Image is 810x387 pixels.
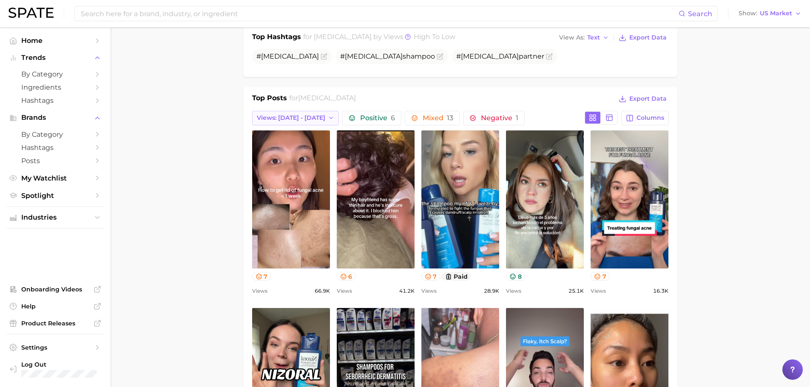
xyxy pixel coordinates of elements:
span: 28.9k [484,286,499,296]
span: Ingredients [21,83,89,91]
span: by Category [21,130,89,138]
img: SPATE [9,8,54,18]
span: Help [21,302,89,310]
button: Export Data [617,93,668,105]
a: Home [7,34,104,47]
h2: for by Views [303,32,455,44]
span: Onboarding Videos [21,285,89,293]
button: 8 [506,272,525,281]
button: 6 [337,272,356,281]
a: Ingredients [7,81,104,94]
a: Hashtags [7,94,104,107]
a: Onboarding Videos [7,283,104,296]
a: Help [7,300,104,313]
span: Views: [DATE] - [DATE] [257,114,325,121]
span: Views [337,286,352,296]
a: by Category [7,128,104,141]
span: # shampoo [340,52,435,60]
span: Views [591,286,606,296]
span: 25.1k [568,286,584,296]
button: 7 [591,272,610,281]
span: Positive [360,115,395,121]
span: Industries [21,214,89,221]
a: Posts [7,154,104,167]
span: 16.3k [653,286,668,296]
span: Product Releases [21,319,89,327]
span: 6 [391,114,395,122]
h1: Top Posts [252,93,287,106]
span: Log Out [21,361,122,368]
span: US Market [760,11,792,16]
span: Export Data [629,95,667,102]
a: Product Releases [7,317,104,330]
span: Hashtags [21,144,89,152]
button: Trends [7,51,104,64]
span: 66.9k [315,286,330,296]
span: [MEDICAL_DATA] [314,33,372,41]
button: Views: [DATE] - [DATE] [252,111,339,125]
span: Columns [637,114,664,121]
span: Mixed [423,115,453,121]
span: Spotlight [21,192,89,200]
button: paid [442,272,471,281]
a: Log out. Currently logged in with e-mail dana.cohen@emersongroup.com. [7,358,104,380]
span: # partner [456,52,544,60]
span: Views [506,286,521,296]
button: 7 [421,272,441,281]
span: Negative [481,115,518,121]
button: ShowUS Market [736,8,804,19]
span: Settings [21,344,89,351]
span: [MEDICAL_DATA] [298,94,356,102]
button: Flag as miscategorized or irrelevant [546,53,553,60]
span: Views [421,286,437,296]
span: Search [688,10,712,18]
span: # [256,52,319,60]
button: Flag as miscategorized or irrelevant [321,53,327,60]
span: Export Data [629,34,667,41]
a: Spotlight [7,189,104,202]
span: 1 [516,114,518,122]
button: View AsText [557,32,611,43]
span: high to low [414,33,455,41]
button: Brands [7,111,104,124]
h1: Top Hashtags [252,32,301,44]
a: Settings [7,341,104,354]
span: by Category [21,70,89,78]
span: View As [559,35,585,40]
button: Industries [7,211,104,224]
span: Trends [21,54,89,62]
button: 7 [252,272,271,281]
button: Flag as miscategorized or irrelevant [437,53,443,60]
a: My Watchlist [7,172,104,185]
span: Views [252,286,267,296]
span: 41.2k [399,286,415,296]
span: [MEDICAL_DATA] [345,52,403,60]
a: by Category [7,68,104,81]
span: Hashtags [21,96,89,105]
a: Hashtags [7,141,104,154]
span: Show [739,11,757,16]
span: Brands [21,114,89,121]
span: [MEDICAL_DATA] [261,52,319,60]
input: Search here for a brand, industry, or ingredient [80,6,679,21]
h2: for [289,93,356,106]
span: Posts [21,157,89,165]
button: Columns [621,111,668,125]
span: Home [21,37,89,45]
button: Export Data [617,32,668,44]
span: [MEDICAL_DATA] [461,52,519,60]
span: My Watchlist [21,174,89,182]
span: Text [587,35,600,40]
span: 13 [447,114,453,122]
